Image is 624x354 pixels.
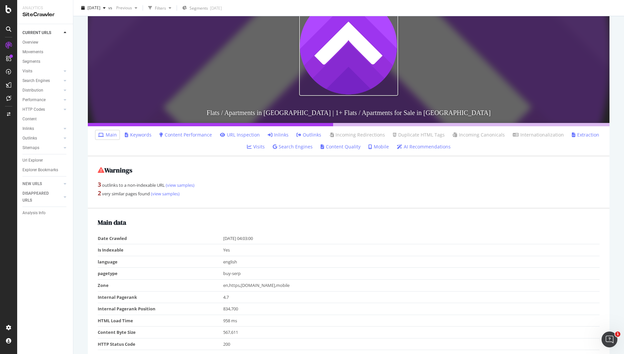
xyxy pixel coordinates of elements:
[22,106,62,113] a: HTTP Codes
[368,143,389,150] a: Mobile
[98,303,223,315] td: Internal Pagerank Position
[98,279,223,291] td: Zone
[223,244,600,256] td: Yes
[329,132,385,138] a: Incoming Redirections
[190,5,208,11] span: Segments
[22,87,62,94] a: Distribution
[22,167,58,174] div: Explorer Bookmarks
[22,180,42,187] div: NEW URLS
[108,5,114,11] span: vs
[572,132,599,138] a: Extraction
[98,291,223,303] td: Internal Pagerank
[98,268,223,280] td: pagetype
[393,132,445,138] a: Duplicate HTML Tags
[210,5,222,11] div: [DATE]
[98,219,600,226] h2: Main data
[513,132,564,138] a: Internationalization
[223,279,600,291] td: en,https,[DOMAIN_NAME],mobile
[22,144,62,151] a: Sitemaps
[22,49,43,56] div: Movements
[165,182,194,188] a: (view samples)
[22,5,68,11] div: Analytics
[98,315,223,327] td: HTML Load Time
[602,332,617,347] iframe: Intercom live chat
[22,106,45,113] div: HTTP Codes
[79,3,108,13] button: [DATE]
[22,135,37,142] div: Outlinks
[98,180,101,188] strong: 3
[22,116,68,123] a: Content
[22,125,62,132] a: Inlinks
[22,58,68,65] a: Segments
[146,3,174,13] button: Filters
[150,191,180,197] a: (view samples)
[87,5,100,11] span: 2025 Aug. 14th
[22,77,62,84] a: Search Engines
[22,157,68,164] a: Url Explorer
[22,68,32,75] div: Visits
[98,327,223,338] td: Content Byte Size
[22,39,38,46] div: Overview
[22,29,62,36] a: CURRENT URLS
[22,144,39,151] div: Sitemaps
[98,189,101,197] strong: 2
[397,143,451,150] a: AI Recommendations
[98,233,223,244] td: Date Crawled
[22,125,34,132] div: Inlinks
[223,233,600,244] td: [DATE] 04:03:00
[22,167,68,174] a: Explorer Bookmarks
[22,87,43,94] div: Distribution
[98,132,117,138] a: Main
[125,132,152,138] a: Keywords
[321,143,361,150] a: Content Quality
[98,167,600,174] h2: Warnings
[22,116,37,123] div: Content
[247,143,265,150] a: Visits
[114,5,132,11] span: Previous
[223,338,600,350] td: 200
[223,268,600,280] td: buy-serp
[98,244,223,256] td: Is Indexable
[453,132,505,138] a: Incoming Canonicals
[223,303,600,315] td: 834,700
[98,189,600,198] div: very similar pages found
[22,135,62,142] a: Outlinks
[22,68,62,75] a: Visits
[223,327,600,338] td: 567,611
[22,39,68,46] a: Overview
[220,132,260,138] a: URL Inspection
[22,210,46,216] div: Analysis Info
[155,5,166,11] div: Filters
[88,102,609,123] h3: Flats / Apartments in [GEOGRAPHIC_DATA] | 1+ Flats / Apartments for Sale in [GEOGRAPHIC_DATA]
[22,190,62,204] a: DISAPPEARED URLS
[268,132,289,138] a: Inlinks
[22,58,40,65] div: Segments
[22,97,46,103] div: Performance
[159,132,212,138] a: Content Performance
[223,291,600,303] td: 4.7
[273,143,313,150] a: Search Engines
[114,3,140,13] button: Previous
[180,3,225,13] button: Segments[DATE]
[22,157,43,164] div: Url Explorer
[22,77,50,84] div: Search Engines
[22,190,56,204] div: DISAPPEARED URLS
[22,210,68,216] a: Analysis Info
[223,315,600,327] td: 958 ms
[98,256,223,268] td: language
[98,180,600,189] div: outlinks to a non-indexable URL
[296,132,321,138] a: Outlinks
[22,180,62,187] a: NEW URLS
[22,49,68,56] a: Movements
[223,256,600,268] td: english
[22,29,51,36] div: CURRENT URLS
[615,332,620,337] span: 1
[22,11,68,19] div: SiteCrawler
[22,97,62,103] a: Performance
[98,338,223,350] td: HTTP Status Code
